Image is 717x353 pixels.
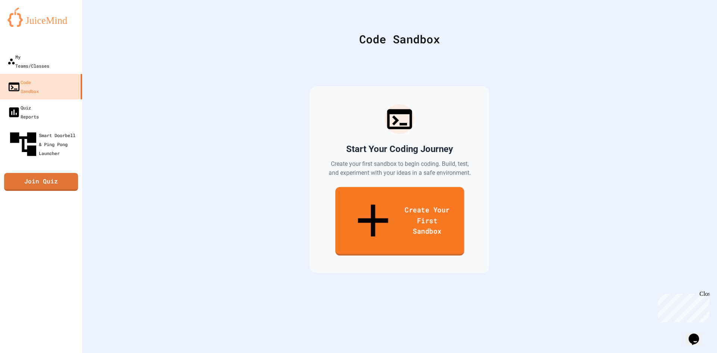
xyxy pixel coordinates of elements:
[7,103,39,121] div: Quiz Reports
[3,3,52,47] div: Chat with us now!Close
[7,128,79,160] div: Smart Doorbell & Ping Pong Launcher
[686,323,710,346] iframe: chat widget
[4,173,78,191] a: Join Quiz
[655,291,710,322] iframe: chat widget
[328,160,471,177] p: Create your first sandbox to begin coding. Build, test, and experiment with your ideas in a safe ...
[7,52,49,70] div: My Teams/Classes
[346,143,453,155] h2: Start Your Coding Journey
[7,78,39,96] div: Code Sandbox
[101,31,698,47] div: Code Sandbox
[7,7,75,27] img: logo-orange.svg
[335,187,464,256] a: Create Your First Sandbox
